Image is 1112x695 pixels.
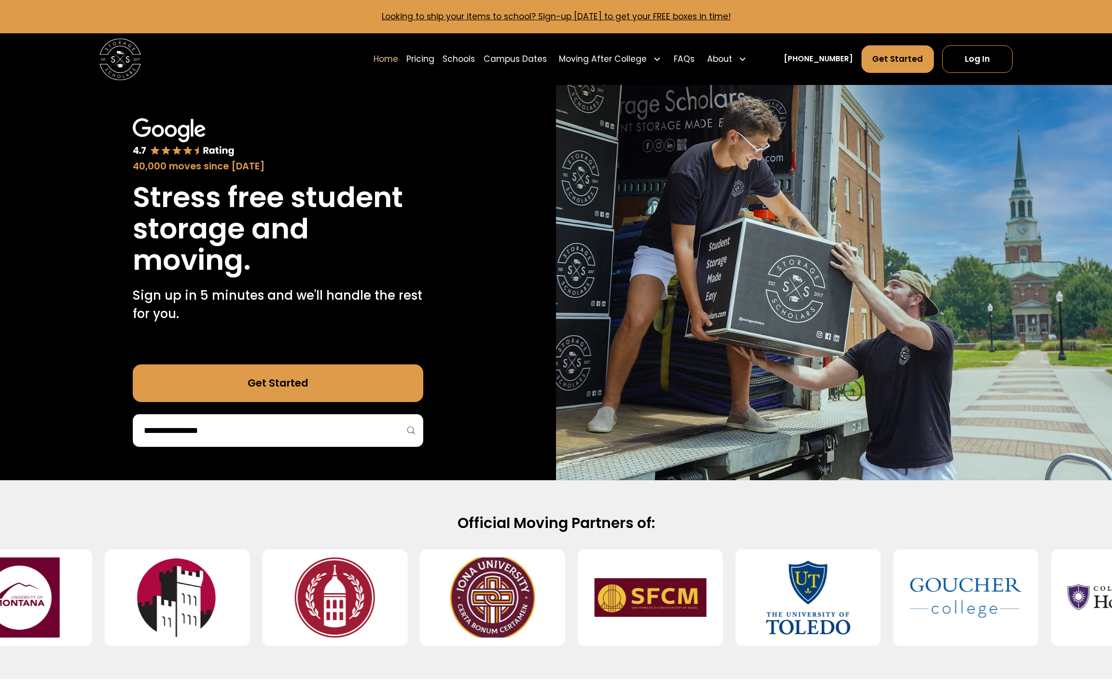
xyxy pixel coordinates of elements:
[784,54,853,65] a: [PHONE_NUMBER]
[910,557,1022,638] img: Goucher College
[436,557,548,638] img: Iona University
[752,557,864,638] img: University of Toledo
[382,11,731,22] a: Looking to ship your items to school? Sign-up [DATE] to get your FREE boxes in time!
[703,44,751,73] div: About
[133,286,423,323] p: Sign up in 5 minutes and we'll handle the rest for you.
[406,44,434,73] a: Pricing
[942,45,1013,73] a: Log In
[133,159,423,173] div: 40,000 moves since [DATE]
[121,557,233,638] img: Manhattanville University
[99,39,141,80] img: Storage Scholars main logo
[99,39,141,80] a: home
[484,44,547,73] a: Campus Dates
[133,118,235,157] img: Google 4.7 star rating
[674,44,695,73] a: FAQs
[443,44,475,73] a: Schools
[862,45,934,73] a: Get Started
[133,181,423,276] h1: Stress free student storage and moving.
[559,53,647,66] div: Moving After College
[374,44,398,73] a: Home
[224,514,888,532] h2: Official Moving Partners of:
[555,44,666,73] div: Moving After College
[707,53,732,66] div: About
[594,557,706,638] img: San Francisco Conservatory of Music
[556,85,1112,480] img: Storage Scholars makes moving and storage easy.
[133,364,423,402] a: Get Started
[279,557,391,638] img: Southern Virginia University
